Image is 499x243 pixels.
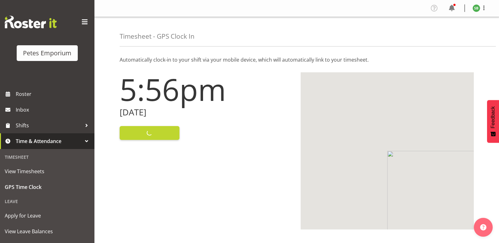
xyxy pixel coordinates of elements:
p: Automatically clock-in to your shift via your mobile device, which will automatically link to you... [120,56,474,64]
a: View Leave Balances [2,224,93,239]
span: View Timesheets [5,167,90,176]
span: View Leave Balances [5,227,90,236]
h4: Timesheet - GPS Clock In [120,33,195,40]
a: View Timesheets [2,163,93,179]
span: Inbox [16,105,91,114]
h1: 5:56pm [120,72,293,106]
button: Feedback - Show survey [487,100,499,143]
div: Leave [2,195,93,208]
span: Feedback [490,106,496,128]
div: Petes Emporium [23,48,71,58]
img: stephanie-burden9828.jpg [473,4,480,12]
img: Rosterit website logo [5,16,57,28]
img: help-xxl-2.png [480,224,486,230]
span: Shifts [16,121,82,130]
span: GPS Time Clock [5,182,90,192]
h2: [DATE] [120,108,293,117]
span: Time & Attendance [16,136,82,146]
a: GPS Time Clock [2,179,93,195]
a: Apply for Leave [2,208,93,224]
span: Roster [16,89,91,99]
span: Apply for Leave [5,211,90,220]
div: Timesheet [2,151,93,163]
